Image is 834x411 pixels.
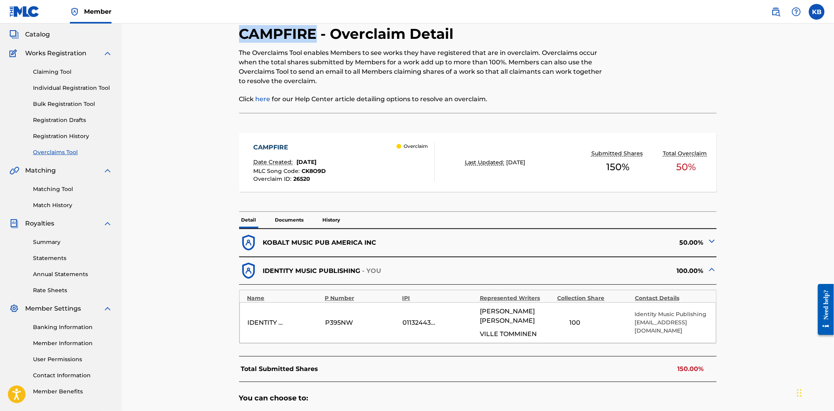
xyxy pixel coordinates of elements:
[663,149,709,158] p: Total Overclaim
[241,364,318,374] p: Total Submitted Shares
[33,201,112,209] a: Match History
[362,266,382,276] p: - YOU
[239,25,458,43] h2: CAMPFIRE - Overclaim Detail
[33,355,112,364] a: User Permissions
[33,185,112,193] a: Matching Tool
[84,7,112,16] span: Member
[25,219,54,228] span: Royalties
[263,266,360,276] p: IDENTITY MUSIC PUBLISHING
[635,318,708,335] p: [EMAIL_ADDRESS][DOMAIN_NAME]
[792,7,801,16] img: help
[253,143,326,152] div: CAMPFIRE
[677,364,704,374] p: 150.00%
[788,4,804,20] div: Help
[296,158,316,165] span: [DATE]
[707,236,717,246] img: expand-cell-toggle
[33,387,112,396] a: Member Benefits
[465,158,506,167] p: Last Updated:
[239,212,259,228] p: Detail
[253,158,294,166] p: Date Created:
[25,304,81,313] span: Member Settings
[9,304,19,313] img: Member Settings
[9,30,50,39] a: CatalogCatalog
[33,270,112,278] a: Annual Statements
[253,175,293,182] span: Overclaim ID :
[676,160,696,174] span: 50 %
[795,373,834,411] iframe: Chat Widget
[33,286,112,295] a: Rate Sheets
[239,261,258,280] img: dfb38c8551f6dcc1ac04.svg
[253,167,302,175] span: MLC Song Code :
[478,261,717,280] div: 100.00%
[33,100,112,108] a: Bulk Registration Tool
[302,167,326,175] span: CK8O9D
[635,310,708,318] p: Identity Music Publishing
[293,175,310,182] span: 26520
[239,133,717,192] a: CAMPFIREDate Created:[DATE]MLC Song Code:CK8O9DOverclaim ID:26520 OverclaimLast Updated:[DATE]Sub...
[9,30,19,39] img: Catalog
[768,4,784,20] a: Public Search
[33,254,112,262] a: Statements
[478,233,717,253] div: 50.00%
[480,329,537,339] span: VILLE TOMMINEN
[320,212,343,228] p: History
[103,219,112,228] img: expand
[256,95,271,103] a: here
[25,30,50,39] span: Catalog
[33,339,112,347] a: Member Information
[9,6,40,17] img: MLC Logo
[263,238,376,247] p: KOBALT MUSIC PUB AMERICA INC
[103,304,112,313] img: expand
[33,148,112,156] a: Overclaims Tool
[635,294,708,302] div: Contact Details
[25,166,56,175] span: Matching
[9,166,19,175] img: Matching
[402,294,476,302] div: IPI
[33,68,112,76] a: Claiming Tool
[33,116,112,124] a: Registration Drafts
[325,294,398,302] div: P Number
[480,307,553,326] span: [PERSON_NAME] [PERSON_NAME]
[247,294,321,302] div: Name
[809,4,825,20] div: User Menu
[103,49,112,58] img: expand
[404,143,428,150] p: Overclaim
[33,132,112,140] a: Registration History
[9,49,20,58] img: Works Registration
[239,48,607,86] p: The Overclaims Tool enables Members to see works they have registered that are in overclaim. Over...
[797,381,802,405] div: Drag
[239,95,607,104] p: Click for our Help Center article detailing options to resolve an overclaim.
[33,238,112,246] a: Summary
[239,394,717,403] h5: You can choose to:
[506,159,525,166] span: [DATE]
[273,212,306,228] p: Documents
[771,7,781,16] img: search
[812,278,834,341] iframe: Resource Center
[606,160,629,174] span: 150 %
[557,294,631,302] div: Collection Share
[707,265,717,274] img: expand-cell-toggle
[33,371,112,380] a: Contact Information
[103,166,112,175] img: expand
[33,84,112,92] a: Individual Registration Tool
[9,219,19,228] img: Royalties
[25,49,86,58] span: Works Registration
[33,323,112,331] a: Banking Information
[70,7,79,16] img: Top Rightsholder
[239,233,258,253] img: dfb38c8551f6dcc1ac04.svg
[591,149,645,158] p: Submitted Shares
[480,294,553,302] div: Represented Writers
